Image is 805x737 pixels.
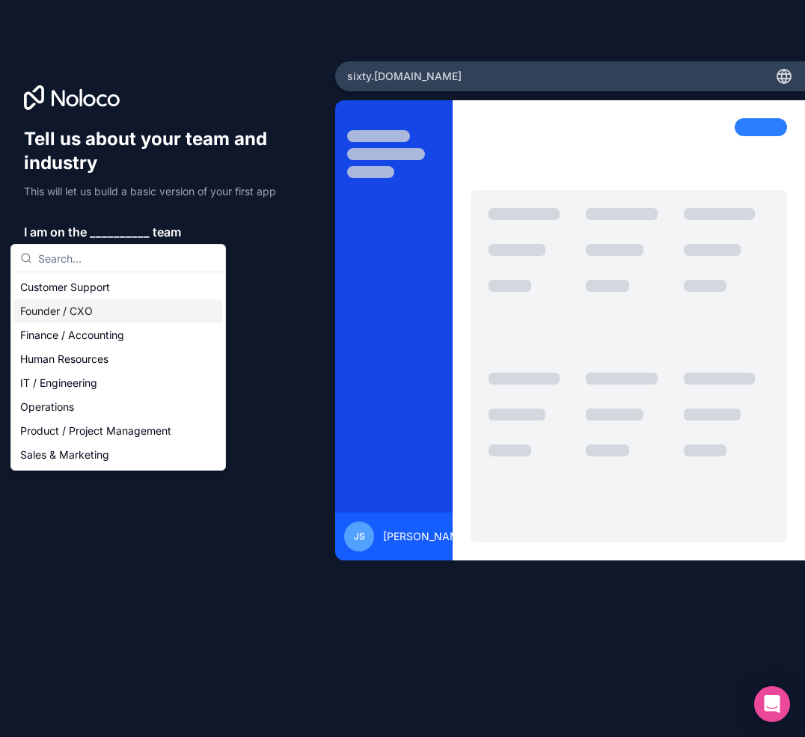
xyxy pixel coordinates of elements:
span: [PERSON_NAME] [383,529,469,544]
div: Human Resources [14,347,222,371]
div: Finance / Accounting [14,323,222,347]
span: I am on the [24,223,87,241]
div: Operations [14,395,222,419]
h1: Tell us about your team and industry [24,127,311,175]
div: Open Intercom Messenger [754,686,790,722]
span: JS [354,530,365,542]
div: Product / Project Management [14,419,222,443]
div: Suggestions [11,272,225,470]
div: Sales & Marketing [14,443,222,467]
span: __________ [90,223,150,241]
div: Founder / CXO [14,299,222,323]
p: This will let us build a basic version of your first app [24,184,311,199]
span: team [153,223,181,241]
span: sixty .[DOMAIN_NAME] [347,69,462,84]
input: Search... [38,245,216,272]
div: IT / Engineering [14,371,222,395]
div: Customer Support [14,275,222,299]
